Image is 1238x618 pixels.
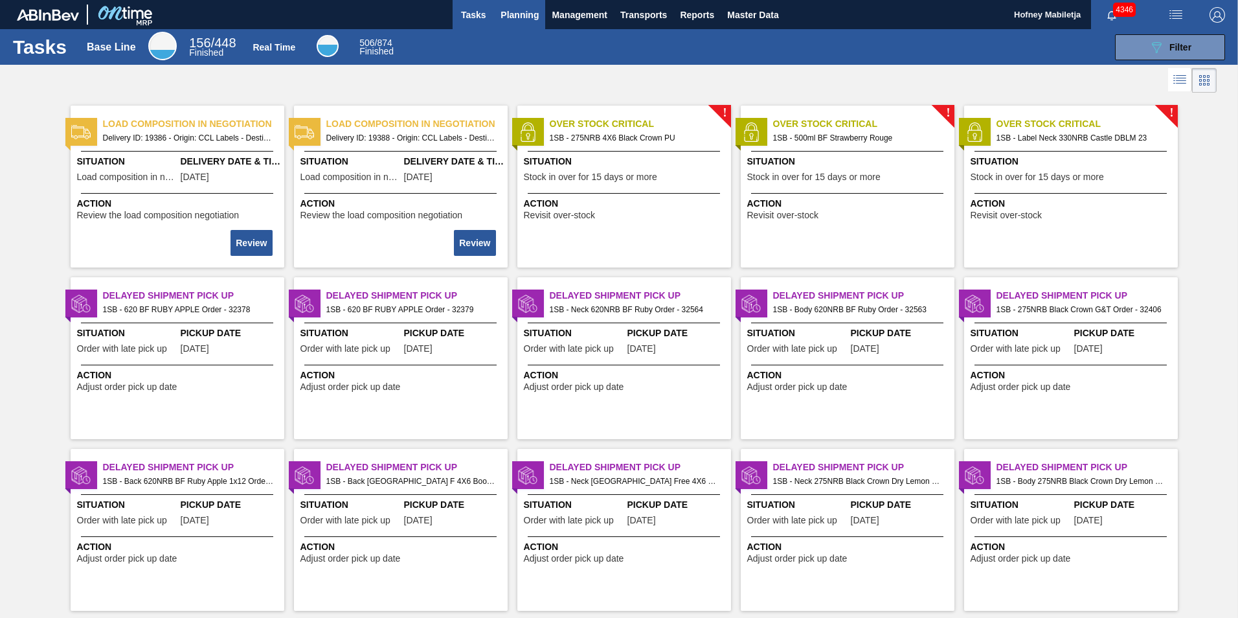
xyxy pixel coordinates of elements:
[971,540,1175,554] span: Action
[181,498,281,512] span: Pickup Date
[300,516,390,525] span: Order with late pick up
[103,461,284,474] span: Delayed Shipment Pick Up
[103,289,284,303] span: Delayed Shipment Pick Up
[71,466,91,485] img: status
[455,229,497,257] div: Complete task: 2279736
[359,38,374,48] span: 506
[524,369,728,382] span: Action
[300,540,504,554] span: Action
[996,131,1167,145] span: 1SB - Label Neck 330NRB Castle DBLM 23
[851,516,879,525] span: 10/03/2025
[851,326,951,340] span: Pickup Date
[550,131,721,145] span: 1SB - 275NRB 4X6 Black Crown PU
[295,294,314,314] img: status
[1115,34,1225,60] button: Filter
[87,41,136,53] div: Base Line
[627,326,728,340] span: Pickup Date
[1113,3,1136,17] span: 4346
[971,554,1071,564] span: Adjust order pick up date
[103,474,274,488] span: 1SB - Back 620NRB BF Ruby Apple 1x12 Order - 32562
[404,498,504,512] span: Pickup Date
[1210,7,1225,23] img: Logout
[971,197,1175,211] span: Action
[741,294,761,314] img: status
[550,289,731,303] span: Delayed Shipment Pick Up
[747,540,951,554] span: Action
[773,117,954,131] span: Over Stock Critical
[359,39,394,56] div: Real Time
[359,46,394,56] span: Finished
[77,554,177,564] span: Adjust order pick up date
[1091,6,1132,24] button: Notifications
[773,289,954,303] span: Delayed Shipment Pick Up
[971,155,1175,168] span: Situation
[232,229,273,257] div: Complete task: 2279735
[359,38,392,48] span: / 874
[550,461,731,474] span: Delayed Shipment Pick Up
[1168,68,1192,93] div: List Vision
[627,516,656,525] span: 10/03/2025
[181,155,281,168] span: Delivery Date & Time
[77,211,240,220] span: Review the load composition negotiation
[552,7,607,23] span: Management
[741,122,761,142] img: status
[747,369,951,382] span: Action
[300,326,401,340] span: Situation
[459,7,488,23] span: Tasks
[965,294,984,314] img: status
[996,117,1178,131] span: Over Stock Critical
[524,516,614,525] span: Order with late pick up
[680,7,714,23] span: Reports
[77,382,177,392] span: Adjust order pick up date
[181,326,281,340] span: Pickup Date
[550,303,721,317] span: 1SB - Neck 620NRB BF Ruby Order - 32564
[326,117,508,131] span: Load composition in negotiation
[103,117,284,131] span: Load composition in negotiation
[524,155,728,168] span: Situation
[773,131,944,145] span: 1SB - 500ml BF Strawberry Rouge
[181,516,209,525] span: 10/06/2025
[971,382,1071,392] span: Adjust order pick up date
[524,172,657,182] span: Stock in over for 15 days or more
[620,7,667,23] span: Transports
[300,172,401,182] span: Load composition in negotiation
[524,211,595,220] span: Revisit over-stock
[300,554,401,564] span: Adjust order pick up date
[71,122,91,142] img: status
[773,303,944,317] span: 1SB - Body 620NRB BF Ruby Order - 32563
[300,382,401,392] span: Adjust order pick up date
[317,35,339,57] div: Real Time
[404,172,433,182] span: 10/01/2025,
[326,474,497,488] span: 1SB - Back 330NRB Castle F 4X6 Booster 2 Order - 32481
[851,344,879,354] span: 10/06/2025
[13,40,70,54] h1: Tasks
[404,326,504,340] span: Pickup Date
[300,369,504,382] span: Action
[747,344,837,354] span: Order with late pick up
[747,172,881,182] span: Stock in over for 15 days or more
[77,369,281,382] span: Action
[454,230,495,256] button: Review
[231,230,272,256] button: Review
[971,326,1071,340] span: Situation
[77,344,167,354] span: Order with late pick up
[253,42,295,52] div: Real Time
[747,382,848,392] span: Adjust order pick up date
[996,289,1178,303] span: Delayed Shipment Pick Up
[971,516,1061,525] span: Order with late pick up
[996,303,1167,317] span: 1SB - 275NRB Black Crown G&T Order - 32406
[747,155,951,168] span: Situation
[747,498,848,512] span: Situation
[1169,42,1191,52] span: Filter
[747,516,837,525] span: Order with late pick up
[518,122,537,142] img: status
[627,498,728,512] span: Pickup Date
[77,516,167,525] span: Order with late pick up
[77,197,281,211] span: Action
[300,211,463,220] span: Review the load composition negotiation
[77,326,177,340] span: Situation
[1074,344,1103,354] span: 10/02/2025
[17,9,79,21] img: TNhmsLtSVTkK8tSr43FrP2fwEKptu5GPRR3wAAAABJRU5ErkJggg==
[77,172,177,182] span: Load composition in negotiation
[971,211,1042,220] span: Revisit over-stock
